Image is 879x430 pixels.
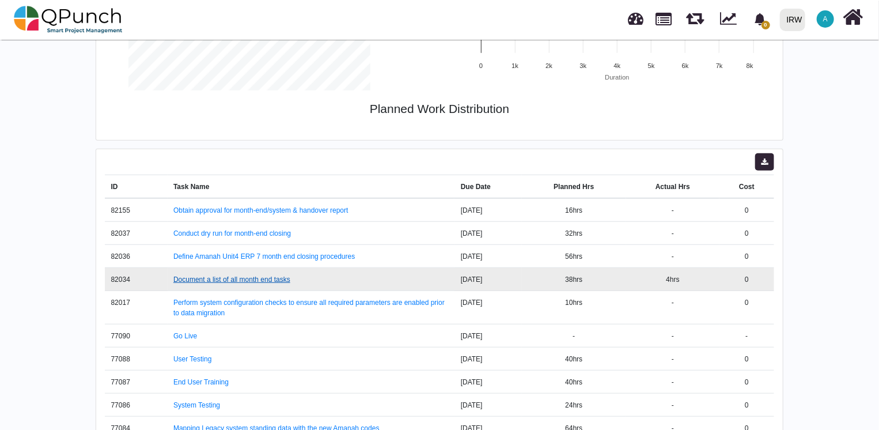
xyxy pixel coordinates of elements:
text: 7k [716,62,723,69]
div: IRW [787,10,802,30]
a: End User Training [173,378,229,386]
svg: bell fill [754,13,766,25]
span: 0 [761,21,770,29]
text: 4k [614,62,621,69]
th: Planned Hrs [522,175,627,199]
th: Cost [719,175,774,199]
a: Conduct dry run for month-end closing [173,229,291,237]
td: - [626,198,719,222]
text: 1k [512,62,518,69]
td: 32hrs [522,222,627,245]
th: Task Name [168,175,455,199]
td: 0 [719,371,774,394]
td: [DATE] [454,268,521,291]
td: 0 [719,268,774,291]
td: 0 [719,394,774,417]
td: 82034 [105,268,168,291]
img: qpunch-sp.fa6292f.png [14,2,123,37]
td: [DATE] [454,348,521,371]
td: [DATE] [454,394,521,417]
td: 0 [719,291,774,325]
a: Obtain approval for month-end/system & handover report [173,206,348,214]
td: 82036 [105,245,168,268]
td: 77087 [105,371,168,394]
td: 82017 [105,291,168,325]
a: System Testing [173,401,220,409]
td: 10hrs [522,291,627,325]
span: Releases [686,6,704,25]
a: Go Live [173,332,197,340]
td: 0 [719,245,774,268]
td: - [626,371,719,394]
td: [DATE] [454,222,521,245]
td: 24hrs [522,394,627,417]
text: 5k [648,62,655,69]
td: 82155 [105,198,168,222]
div: Notification [750,9,770,29]
td: - [522,325,627,348]
td: 16hrs [522,198,627,222]
td: 77088 [105,348,168,371]
span: Dashboard [628,7,644,24]
th: Actual Hrs [626,175,719,199]
td: [DATE] [454,198,521,222]
a: User Testing [173,355,211,363]
td: - [719,325,774,348]
td: - [626,348,719,371]
td: 77090 [105,325,168,348]
a: A [810,1,841,37]
i: Home [843,6,863,28]
td: - [626,394,719,417]
a: Perform system configuration checks to ensure all required parameters are enabled prior to data m... [173,299,445,317]
span: Azeem.khan [817,10,834,28]
td: 38hrs [522,268,627,291]
th: ID [105,175,168,199]
text: Duration [605,74,629,81]
td: 40hrs [522,348,627,371]
text: 3k [579,62,586,69]
td: [DATE] [454,371,521,394]
td: 77086 [105,394,168,417]
text: 2k [545,62,552,69]
td: [DATE] [454,325,521,348]
td: - [626,325,719,348]
text: 0 [479,62,483,69]
a: IRW [775,1,810,39]
td: [DATE] [454,245,521,268]
td: 56hrs [522,245,627,268]
th: Due Date [454,175,521,199]
text: 8k [747,62,753,69]
a: bell fill0 [747,1,775,37]
td: 0 [719,198,774,222]
td: - [626,222,719,245]
h4: Planned Work Distribution [120,101,759,116]
td: 4hrs [626,268,719,291]
a: Define Amanah Unit4 ERP 7 month end closing procedures [173,252,355,261]
td: 0 [719,222,774,245]
a: Document a list of all month end tasks [173,276,290,284]
td: - [626,291,719,325]
span: A [823,16,828,22]
div: Dynamic Report [714,1,747,39]
span: Projects [656,7,672,25]
td: 0 [719,348,774,371]
td: [DATE] [454,291,521,325]
text: 6k [682,62,689,69]
td: 40hrs [522,371,627,394]
td: - [626,245,719,268]
td: 82037 [105,222,168,245]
